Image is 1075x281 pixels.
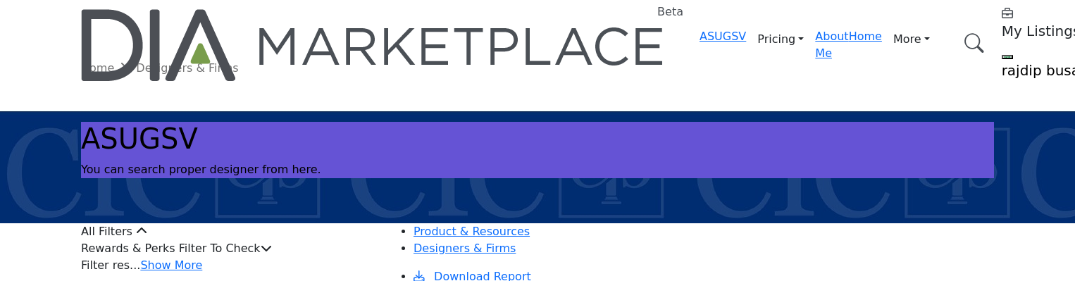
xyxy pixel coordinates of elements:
[849,30,882,43] a: Home
[81,257,374,274] p: Filter res...
[414,225,530,238] a: Product & Resources
[950,25,993,62] a: Search
[81,122,994,156] h1: ASUGSV
[882,28,941,51] a: More
[746,28,815,51] a: Pricing
[81,161,994,178] p: You can search proper designer from here.
[414,242,516,255] a: Designers & Firms
[81,240,374,257] div: Rewards & Perks Filter To Check
[1002,55,1013,59] button: Show hide supplier dropdown
[700,30,746,43] a: ASUGSV
[657,5,683,18] h6: Beta
[81,9,666,81] img: Site Logo
[140,258,202,272] a: Show More description
[815,30,848,60] a: About Me
[81,225,132,238] span: All Filters
[81,9,666,81] a: Beta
